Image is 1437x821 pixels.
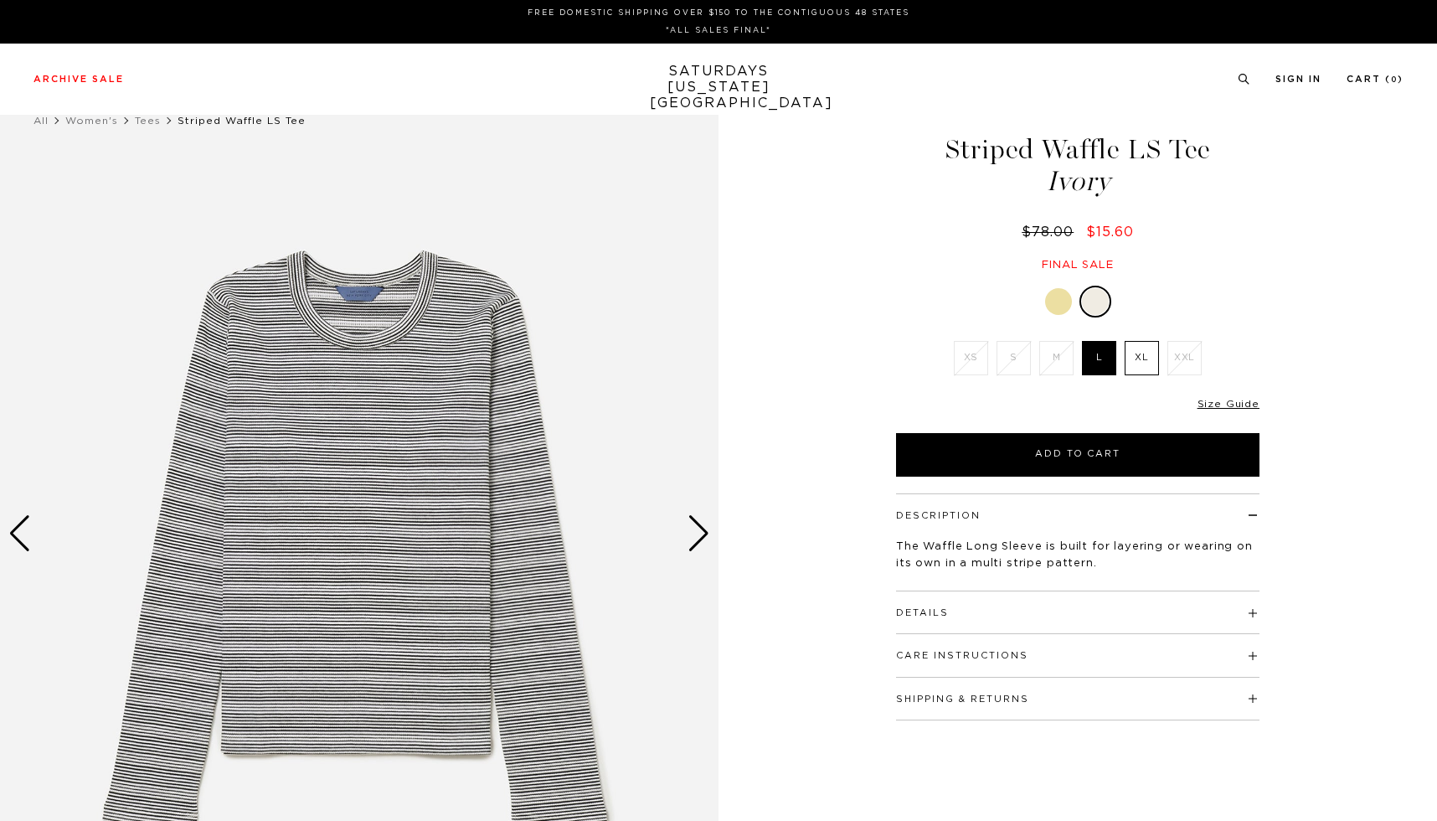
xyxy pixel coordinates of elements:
[894,136,1262,195] h1: Striped Waffle LS Tee
[40,24,1397,37] p: *ALL SALES FINAL*
[40,7,1397,19] p: FREE DOMESTIC SHIPPING OVER $150 TO THE CONTIGUOUS 48 STATES
[896,608,949,617] button: Details
[894,258,1262,272] div: Final sale
[1022,225,1080,239] del: $78.00
[33,116,49,126] a: All
[1197,399,1259,409] a: Size Guide
[896,539,1259,572] p: The Waffle Long Sleeve is built for layering or wearing on its own in a multi stripe pattern.
[65,116,118,126] a: Women's
[1391,76,1398,84] small: 0
[1086,225,1134,239] span: $15.60
[896,694,1029,704] button: Shipping & Returns
[1082,341,1116,375] label: L
[650,64,788,111] a: SATURDAYS[US_STATE][GEOGRAPHIC_DATA]
[33,75,124,84] a: Archive Sale
[688,515,710,552] div: Next slide
[896,433,1259,477] button: Add to Cart
[896,651,1028,660] button: Care Instructions
[135,116,161,126] a: Tees
[178,116,306,126] span: Striped Waffle LS Tee
[8,515,31,552] div: Previous slide
[894,168,1262,195] span: Ivory
[896,511,981,520] button: Description
[1275,75,1321,84] a: Sign In
[1347,75,1404,84] a: Cart (0)
[1125,341,1159,375] label: XL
